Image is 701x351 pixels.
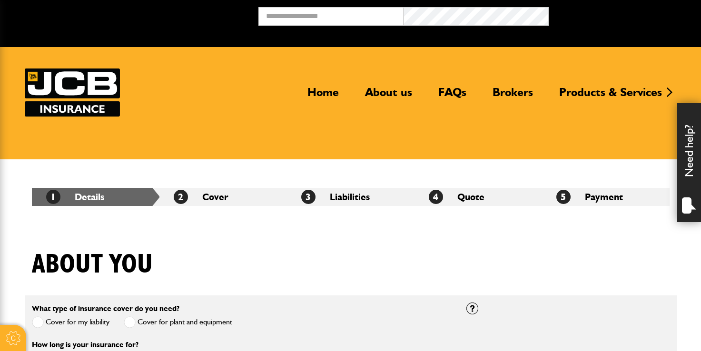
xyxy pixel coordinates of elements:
[431,85,474,107] a: FAQs
[124,316,232,328] label: Cover for plant and equipment
[300,85,346,107] a: Home
[32,316,109,328] label: Cover for my liability
[25,68,120,117] img: JCB Insurance Services logo
[287,188,415,206] li: Liabilities
[556,190,571,204] span: 5
[549,7,694,22] button: Broker Login
[429,190,443,204] span: 4
[25,68,120,117] a: JCB Insurance Services
[677,103,701,222] div: Need help?
[301,190,316,204] span: 3
[174,190,188,204] span: 2
[485,85,540,107] a: Brokers
[159,188,287,206] li: Cover
[46,190,60,204] span: 1
[542,188,670,206] li: Payment
[32,249,153,281] h1: About you
[32,341,138,349] label: How long is your insurance for?
[552,85,669,107] a: Products & Services
[32,305,179,312] label: What type of insurance cover do you need?
[32,188,159,206] li: Details
[358,85,419,107] a: About us
[415,188,542,206] li: Quote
